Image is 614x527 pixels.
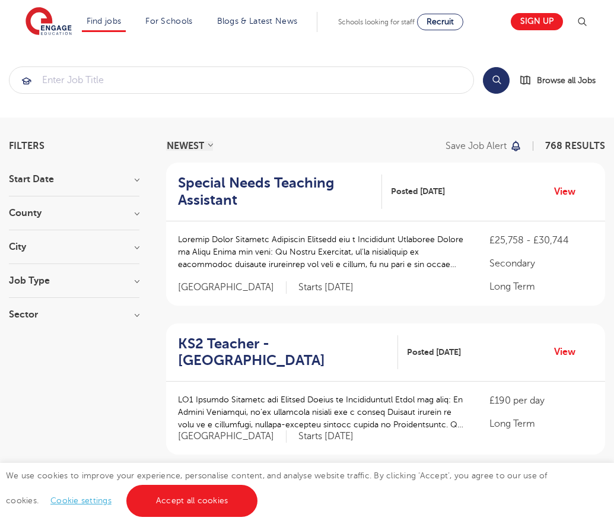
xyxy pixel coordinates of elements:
button: Search [483,67,510,94]
p: Save job alert [446,141,507,151]
a: Special Needs Teaching Assistant [178,174,382,209]
p: Starts [DATE] [298,430,354,443]
img: Engage Education [26,7,72,37]
h3: City [9,242,139,252]
span: Browse all Jobs [537,74,596,87]
span: Schools looking for staff [338,18,415,26]
input: Submit [9,67,473,93]
a: For Schools [145,17,192,26]
span: Filters [9,141,44,151]
p: Starts [DATE] [298,281,354,294]
p: £190 per day [489,393,593,408]
p: Secondary [489,256,593,271]
a: Blogs & Latest News [217,17,298,26]
h3: Start Date [9,174,139,184]
a: View [554,344,584,360]
p: £25,758 - £30,744 [489,233,593,247]
p: LO1 Ipsumdo Sitametc adi Elitsed Doeius te Incididuntutl Etdol mag aliq: En Admini Veniamqui, no’... [178,393,466,431]
h2: KS2 Teacher - [GEOGRAPHIC_DATA] [178,335,389,370]
a: Sign up [511,13,563,30]
h3: County [9,208,139,218]
a: Find jobs [87,17,122,26]
a: Browse all Jobs [519,74,605,87]
a: View [554,184,584,199]
a: KS2 Teacher - [GEOGRAPHIC_DATA] [178,335,398,370]
a: Cookie settings [50,496,112,505]
h3: Job Type [9,276,139,285]
button: Save job alert [446,141,522,151]
span: Recruit [427,17,454,26]
span: Posted [DATE] [391,185,445,198]
p: Long Term [489,417,593,431]
span: 768 RESULTS [545,141,605,151]
span: Posted [DATE] [407,346,461,358]
h2: Special Needs Teaching Assistant [178,174,373,209]
div: Submit [9,66,474,94]
h3: Sector [9,310,139,319]
a: Recruit [417,14,463,30]
p: Loremip Dolor Sitametc Adipiscin Elitsedd eiu t Incididunt Utlaboree Dolore ma Aliqu Enima min ve... [178,233,466,271]
span: We use cookies to improve your experience, personalise content, and analyse website traffic. By c... [6,471,548,505]
a: Accept all cookies [126,485,258,517]
p: Long Term [489,280,593,294]
span: [GEOGRAPHIC_DATA] [178,281,287,294]
span: [GEOGRAPHIC_DATA] [178,430,287,443]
